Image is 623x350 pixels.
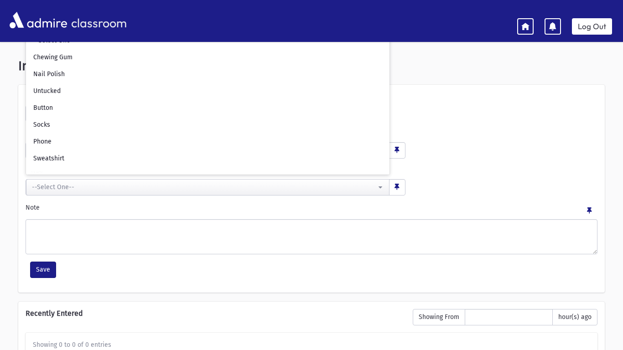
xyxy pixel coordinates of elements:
span: Nail Polish [33,70,65,79]
span: Socks [33,120,50,129]
span: Showing From [413,309,465,325]
img: AdmirePro [7,10,69,31]
span: classroom [69,8,127,32]
span: hour(s) ago [552,309,597,325]
h6: Recently Entered [26,309,404,318]
span: Infraction Entry [18,58,107,73]
div: Showing 0 to 0 of 0 entries [33,340,590,350]
span: --Select One-- [33,36,76,45]
button: --Select One-- [26,179,389,196]
span: Untucked [33,87,61,96]
label: Student [26,129,279,139]
a: Log Out [572,18,612,35]
span: Chewing Gum [33,53,73,62]
label: Type [26,166,215,175]
button: Save [30,262,56,278]
label: Date [26,92,88,102]
span: Sweatshirt [33,154,64,163]
span: Button [33,103,53,113]
span: Phone [33,137,52,146]
label: Note [26,203,40,216]
div: --Select One-- [32,182,376,192]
